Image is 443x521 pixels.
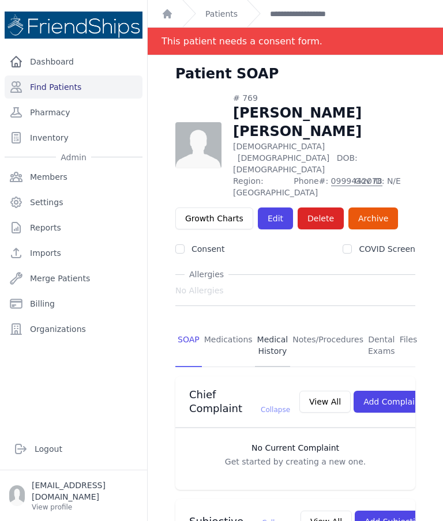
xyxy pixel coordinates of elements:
button: Add Complaint [354,391,433,413]
p: [EMAIL_ADDRESS][DOMAIN_NAME] [32,480,138,503]
h3: No Current Complaint [187,442,404,454]
span: Phone#: [294,175,347,198]
nav: Tabs [175,324,415,367]
a: Reports [5,216,142,239]
span: Admin [56,152,91,163]
a: Imports [5,241,142,265]
p: Get started by creating a new one. [187,456,404,467]
a: Patients [205,8,238,20]
a: Inventory [5,126,142,149]
img: person-242608b1a05df3501eefc295dc1bc67a.jpg [175,122,221,168]
a: Dashboard [5,50,142,73]
span: Collapse [261,406,290,414]
a: Medical History [255,324,291,367]
a: Medications [202,324,255,367]
button: Delete [298,207,344,229]
a: Billing [5,292,142,315]
a: Pharmacy [5,101,142,124]
a: Edit [258,207,293,229]
label: COVID Screen [359,244,415,254]
a: Archive [348,207,398,229]
h3: Chief Complaint [189,388,290,416]
a: Logout [9,437,138,460]
a: Members [5,165,142,188]
a: Files [397,324,420,367]
div: # 769 [233,92,415,104]
a: Growth Charts [175,207,253,229]
span: Allergies [185,269,228,280]
span: Gov ID: N/E [355,175,415,198]
a: SOAP [175,324,202,367]
h1: [PERSON_NAME] [PERSON_NAME] [233,104,415,141]
span: [DEMOGRAPHIC_DATA] [238,153,329,163]
p: [DEMOGRAPHIC_DATA] [233,141,415,175]
a: Settings [5,191,142,214]
span: No Allergies [175,285,224,296]
img: Medical Missions EMR [5,12,142,39]
label: Consent [192,244,224,254]
a: Organizations [5,318,142,341]
h1: Patient SOAP [175,65,279,83]
span: Region: [GEOGRAPHIC_DATA] [233,175,287,198]
a: Notes/Procedures [290,324,366,367]
a: Dental Exams [366,324,397,367]
a: Merge Patients [5,267,142,290]
p: View profile [32,503,138,512]
div: Notification [148,28,443,55]
button: View All [299,391,351,413]
div: This patient needs a consent form. [162,28,322,55]
a: Find Patients [5,75,142,99]
a: [EMAIL_ADDRESS][DOMAIN_NAME] View profile [9,480,138,512]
